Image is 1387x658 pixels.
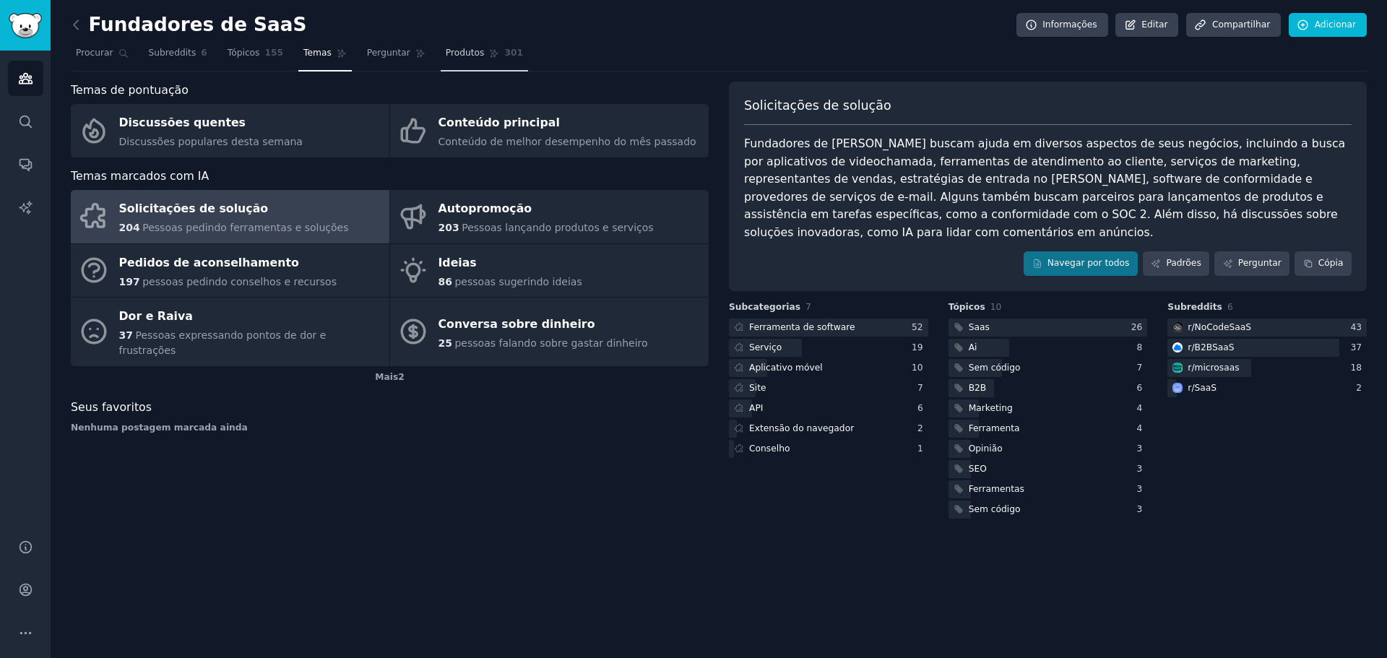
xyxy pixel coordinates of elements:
a: Navegar por todos [1024,251,1138,276]
font: 37 [1350,342,1362,352]
font: Ferramenta de software [749,322,855,332]
font: 8 [1137,342,1143,352]
font: 10 [990,302,1002,312]
a: Discussões quentesDiscussões populares desta semana [71,104,389,157]
font: Compartilhar [1212,20,1270,30]
font: 2 [398,372,405,382]
img: SaaS [1172,383,1183,393]
font: Solicitações de solução [744,98,891,113]
font: Tópicos [228,48,260,58]
font: Fundadores de SaaS [89,14,307,35]
font: Pessoas lançando produtos e serviços [462,222,653,233]
font: Pessoas expressando pontos de dor e frustrações [119,329,327,356]
font: Mais [375,372,398,382]
font: Padrões [1166,258,1201,268]
font: 197 [119,276,140,287]
a: Dor e Raiva37Pessoas expressando pontos de dor e frustrações [71,298,389,366]
font: r/ [1188,342,1194,352]
font: Subcategorias [729,302,800,312]
a: Extensão do navegador2 [729,420,928,438]
font: 43 [1350,322,1362,332]
img: Logotipo do GummySearch [9,13,42,38]
font: pessoas falando sobre gastar dinheiro [454,337,647,349]
font: 7 [917,383,923,393]
a: Serviço19 [729,339,928,357]
a: Sem código3 [949,501,1148,519]
font: 3 [1137,504,1143,514]
a: Procurar [71,42,134,72]
font: 204 [119,222,140,233]
font: Ai [969,342,977,352]
font: SaaS [1195,383,1217,393]
font: B2BSaaS [1195,342,1235,352]
font: r/ [1188,363,1194,373]
a: Subreddits6 [144,42,212,72]
font: 3 [1137,443,1143,454]
font: Ferramentas [969,484,1024,494]
font: 203 [438,222,459,233]
font: Serviço [749,342,782,352]
font: Subreddits [149,48,196,58]
font: Ferramenta [969,423,1020,433]
font: Opinião [969,443,1003,454]
a: Perguntar [1214,251,1289,276]
font: Conselho [749,443,790,454]
a: SEO3 [949,460,1148,478]
font: microsaas [1195,363,1240,373]
font: Informações [1042,20,1097,30]
a: Padrões [1143,251,1209,276]
font: Site [749,383,766,393]
a: Temas [298,42,352,72]
a: API6 [729,399,928,417]
font: Nenhuma postagem marcada ainda [71,423,248,433]
font: 7 [805,302,811,312]
font: 2 [1356,383,1362,393]
font: Perguntar [367,48,410,58]
font: 86 [438,276,452,287]
font: 2 [917,423,923,433]
font: pessoas sugerindo ideias [454,276,582,287]
a: Autopromoção203Pessoas lançando produtos e serviços [390,190,709,243]
font: Editar [1141,20,1167,30]
a: Ferramentas3 [949,480,1148,498]
font: Dor e Raiva [119,309,193,323]
font: r/ [1188,322,1194,332]
a: Sem código7 [949,359,1148,377]
font: NoCodeSaaS [1195,322,1252,332]
font: Temas marcados com IA [71,169,209,183]
font: 3 [1137,484,1143,494]
font: Conteúdo de melhor desempenho do mês passado [438,136,696,147]
font: Extensão do navegador [749,423,854,433]
a: Ferramenta4 [949,420,1148,438]
font: Discussões quentes [119,116,246,129]
a: Conteúdo principalConteúdo de melhor desempenho do mês passado [390,104,709,157]
font: 7 [1137,363,1143,373]
a: Site7 [729,379,928,397]
font: 301 [504,48,523,58]
font: 4 [1137,423,1143,433]
font: 6 [1137,383,1143,393]
font: Perguntar [1238,258,1282,268]
a: Opinião3 [949,440,1148,458]
a: Editar [1115,13,1178,38]
font: Aplicativo móvel [749,363,823,373]
a: Perguntar [362,42,431,72]
font: Pessoas pedindo ferramentas e soluções [142,222,348,233]
img: microsaas [1172,363,1183,373]
font: 37 [119,329,133,341]
a: Compartilhar [1186,13,1281,38]
font: Marketing [969,403,1013,413]
font: 155 [265,48,284,58]
font: 52 [912,322,923,332]
font: 26 [1131,322,1143,332]
a: Conselho1 [729,440,928,458]
font: Pedidos de aconselhamento [119,256,299,269]
a: B2BSaaSr/B2BSaaS37 [1167,339,1367,357]
font: Conteúdo principal [438,116,560,129]
font: 18 [1350,363,1362,373]
font: Produtos [446,48,485,58]
font: Temas de pontuação [71,83,189,97]
font: Navegar por todos [1047,258,1130,268]
a: Adicionar [1289,13,1367,38]
a: Conversa sobre dinheiro25pessoas falando sobre gastar dinheiro [390,298,709,366]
